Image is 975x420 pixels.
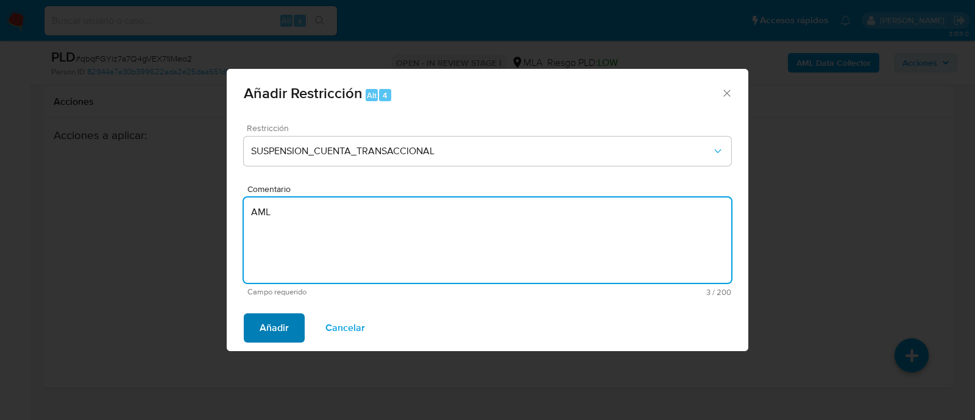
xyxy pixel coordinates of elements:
[244,82,363,104] span: Añadir Restricción
[721,87,732,98] button: Cerrar ventana
[325,315,365,341] span: Cancelar
[247,124,734,132] span: Restricción
[247,185,735,194] span: Comentario
[251,145,712,157] span: SUSPENSION_CUENTA_TRANSACCIONAL
[244,198,731,283] textarea: AML
[260,315,289,341] span: Añadir
[244,137,731,166] button: Restriction
[244,313,305,343] button: Añadir
[310,313,381,343] button: Cancelar
[489,288,731,296] span: Máximo 200 caracteres
[367,90,377,101] span: Alt
[383,90,388,101] span: 4
[247,288,489,296] span: Campo requerido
